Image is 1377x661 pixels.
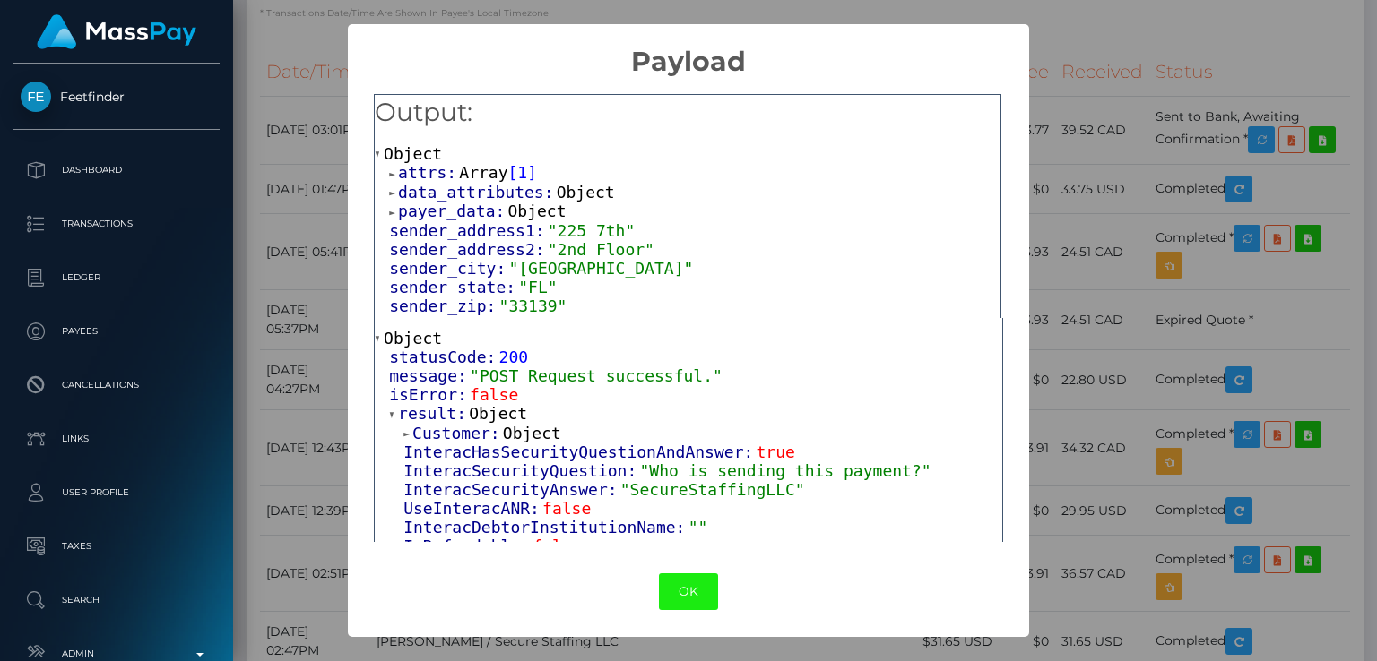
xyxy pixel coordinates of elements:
[499,296,567,315] span: "33139"
[659,573,718,610] button: OK
[403,499,542,518] span: UseInteracANR:
[398,315,547,334] span: sender_country:
[389,385,470,404] span: isError:
[508,163,518,182] span: [
[348,24,1028,78] h2: Payload
[503,424,561,442] span: Object
[21,318,212,345] p: Payees
[384,329,442,348] span: Object
[398,183,557,202] span: data_attributes:
[375,95,1000,131] h5: Output:
[21,210,212,237] p: Transactions
[389,221,548,240] span: sender_address1:
[508,202,567,220] span: Object
[527,163,537,182] span: ]
[533,537,581,555] span: false
[389,278,518,296] span: sender_state:
[403,480,620,499] span: InteracSecurityAnswer:
[389,348,498,366] span: statusCode:
[499,348,529,366] span: 200
[21,533,212,560] p: Taxes
[389,240,548,259] span: sender_address2:
[508,259,693,278] span: "[GEOGRAPHIC_DATA]"
[548,240,654,259] span: "2nd Floor"
[688,518,708,537] span: ""
[398,404,469,423] span: result:
[459,163,507,182] span: Array
[384,144,442,163] span: Object
[21,479,212,506] p: User Profile
[21,264,212,291] p: Ledger
[403,442,756,461] span: InteracHasSecurityQuestionAndAnswer:
[620,480,805,499] span: "SecureStaffingLLC"
[389,366,470,385] span: message:
[389,296,498,315] span: sender_zip:
[21,372,212,399] p: Cancellations
[21,587,212,614] p: Search
[37,14,196,49] img: MassPay Logo
[403,537,533,555] span: IsRefundable:
[21,157,212,184] p: Dashboard
[470,366,723,385] span: "POST Request successful."
[548,221,636,240] span: "225 7th"
[398,163,459,182] span: attrs:
[403,518,688,537] span: InteracDebtorInstitutionName:
[517,163,527,182] span: 1
[639,461,931,480] span: "Who is sending this payment?"
[518,278,557,296] span: "FL"
[542,499,591,518] span: false
[557,183,615,202] span: Object
[412,424,503,442] span: Customer:
[389,259,508,278] span: sender_city:
[21,425,212,452] p: Links
[757,442,795,461] span: true
[470,385,518,404] span: false
[13,89,220,105] span: Feetfinder
[21,82,51,112] img: Feetfinder
[469,404,527,423] span: Object
[403,461,639,480] span: InteracSecurityQuestion:
[547,315,605,334] span: Object
[398,202,507,220] span: payer_data:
